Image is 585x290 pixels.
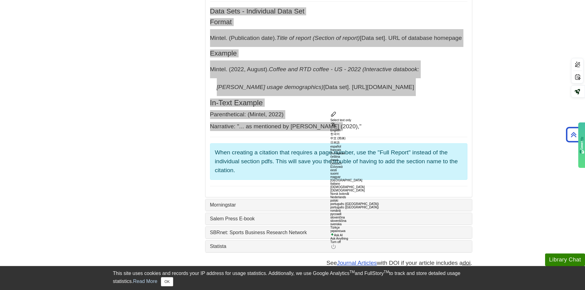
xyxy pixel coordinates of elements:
[210,230,467,235] a: SBRnet: Sports Business Research Network
[217,66,419,90] em: Coffee and RTD coffee - US - 2022 (Interactive databook: [PERSON_NAME] usage demographics)
[330,145,379,148] div: español
[330,136,379,141] div: 中文 (简体)
[210,60,467,96] p: Mintel. (2022, August). [Data set]. [URL][DOMAIN_NAME]
[337,260,377,266] a: Journal Articles
[330,118,379,122] div: Select text only
[330,240,379,244] div: Turn off
[330,141,379,145] div: 日本語
[330,219,379,222] div: slovenščina
[276,35,360,41] em: Title of report (Section of report)
[330,237,379,240] div: Ask Anything
[330,182,379,185] div: italiano
[330,165,379,168] div: Ελληνικά
[330,216,379,219] div: slovenčina
[210,18,467,26] h4: Format
[384,270,389,274] sup: TM
[330,172,379,175] div: suomi
[330,206,379,209] div: português ([GEOGRAPHIC_DATA])
[330,199,379,202] div: polski
[161,277,173,286] button: Close
[210,29,467,47] p: Mintel. (Publication date). [Data set]. URL of database homepage
[330,148,379,152] div: français
[330,185,379,189] div: [DEMOGRAPHIC_DATA]
[330,189,379,192] div: [DEMOGRAPHIC_DATA]
[330,192,379,195] div: Norsk bokmål
[330,129,379,132] div: English
[330,226,379,229] div: Türkçe
[210,143,467,180] p: When creating a citation that requires a page number, use the "Full Report" instead of the indivi...
[210,8,467,15] h4: Data Sets - Individual Data Set
[330,155,379,158] div: čeština
[205,259,472,268] p: See with DOI if your article includes a .
[210,216,467,222] a: Salem Press E-book
[210,122,467,131] p: Narrative: "... as mentioned by [PERSON_NAME] (2020),"
[210,50,467,57] h4: Example
[330,132,379,136] div: 한국어
[330,229,379,233] div: українська
[580,137,584,153] img: gdzwAHDJa65OwAAAABJRU5ErkJggg==
[330,158,379,162] div: dansk
[330,179,379,182] div: [GEOGRAPHIC_DATA]
[349,270,355,274] sup: TM
[330,212,379,216] div: русский
[133,279,157,284] a: Read More
[210,99,467,107] h5: In-Text Example
[330,202,379,206] div: português ([GEOGRAPHIC_DATA])
[210,244,467,249] a: Statista
[463,260,471,266] abbr: digital object identifier such as 10.1177/‌1032373210373619
[113,270,472,286] div: This site uses cookies and records your IP address for usage statistics. Additionally, we use Goo...
[330,209,379,212] div: română
[564,130,583,139] a: Back to Top
[545,253,585,266] button: Library Chat
[330,162,379,165] div: Deutsch
[330,222,379,226] div: svenska
[330,195,379,199] div: Nederlands
[330,233,379,237] div: Ask AI
[330,168,379,172] div: eesti
[210,110,467,119] p: Parenthetical: (Mintel, 2022)
[330,175,379,179] div: magyar
[210,202,467,208] a: Morningstar
[330,152,379,155] div: български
